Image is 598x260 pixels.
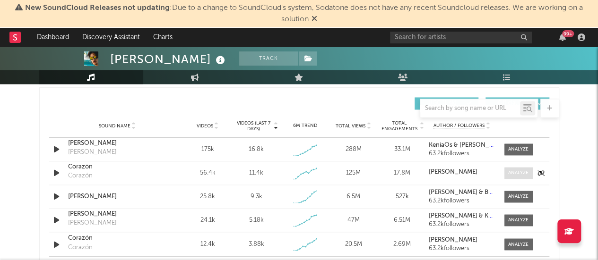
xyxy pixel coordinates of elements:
[68,171,93,181] div: Corazón
[429,236,494,243] a: [PERSON_NAME]
[248,239,264,249] div: 3.88k
[380,216,424,225] div: 6.51M
[380,192,424,201] div: 527k
[68,148,117,157] div: [PERSON_NAME]
[30,28,76,47] a: Dashboard
[186,192,230,201] div: 25.8k
[249,168,263,178] div: 11.4k
[250,192,262,201] div: 9.3k
[380,168,424,178] div: 17.8M
[76,28,147,47] a: Discovery Assistant
[380,145,424,154] div: 33.1M
[331,192,375,201] div: 6.5M
[420,105,520,112] input: Search by song name or URL
[68,210,167,219] a: [PERSON_NAME]
[249,145,264,154] div: 16.8k
[147,28,179,47] a: Charts
[283,122,327,129] div: 6M Trend
[390,32,532,43] input: Search for artists
[186,239,230,249] div: 12.4k
[331,216,375,225] div: 47M
[99,123,130,129] span: Sound Name
[429,189,507,195] strong: [PERSON_NAME] & BROKIX
[429,142,508,148] strong: KeniaOs & [PERSON_NAME]
[429,169,477,175] strong: [PERSON_NAME]
[68,192,167,201] a: [PERSON_NAME]
[429,213,508,219] strong: [PERSON_NAME] & KeniaOs
[186,168,230,178] div: 56.4k
[331,145,375,154] div: 288M
[25,4,170,12] span: New SoundCloud Releases not updating
[186,216,230,225] div: 24.1k
[429,221,494,228] div: 63.2k followers
[429,189,494,196] a: [PERSON_NAME] & BROKIX
[331,239,375,249] div: 20.5M
[110,51,227,67] div: [PERSON_NAME]
[429,198,494,204] div: 63.2k followers
[68,139,167,148] a: [PERSON_NAME]
[234,120,272,132] span: Videos (last 7 days)
[559,34,566,41] button: 99+
[249,216,263,225] div: 5.18k
[197,123,213,129] span: Videos
[68,233,167,243] a: Corazón
[429,169,494,176] a: [PERSON_NAME]
[239,51,298,66] button: Track
[68,162,167,172] a: Corazón
[331,168,375,178] div: 125M
[415,97,478,109] button: UGC(1.4k)
[380,120,418,132] span: Total Engagements
[429,151,494,157] div: 63.2k followers
[380,239,424,249] div: 2.69M
[312,16,317,23] span: Dismiss
[433,123,485,129] span: Author / Followers
[25,4,583,23] span: : Due to a change to SoundCloud's system, Sodatone does not have any recent Soundcloud releases. ...
[429,142,494,149] a: KeniaOs & [PERSON_NAME]
[429,213,494,219] a: [PERSON_NAME] & KeniaOs
[429,236,477,243] strong: [PERSON_NAME]
[336,123,365,129] span: Total Views
[485,97,549,109] button: Official(33)
[68,218,117,228] div: [PERSON_NAME]
[186,145,230,154] div: 175k
[429,245,494,252] div: 63.2k followers
[562,30,574,37] div: 99 +
[68,243,93,252] div: Corazón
